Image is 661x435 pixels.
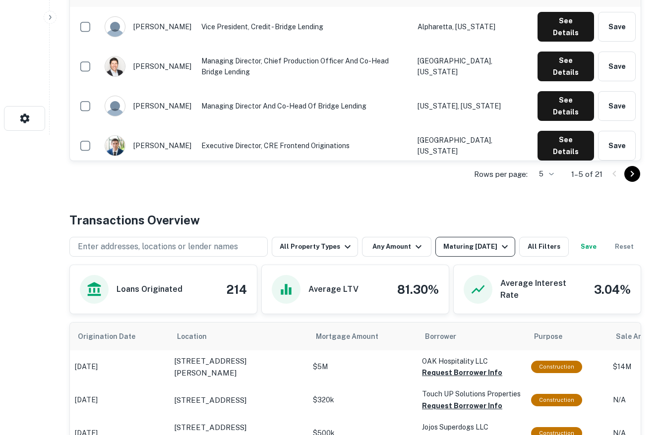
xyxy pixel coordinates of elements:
p: [DATE] [75,362,164,372]
p: Touch UP Solutions Properties [422,388,521,399]
span: Mortgage Amount [316,330,391,342]
div: [PERSON_NAME] [105,96,191,116]
p: [STREET_ADDRESS] [174,394,246,406]
td: Managing Director, Chief Production Officer and Co-Head Bridge Lending [196,47,413,86]
button: Maturing [DATE] [435,237,515,257]
a: [STREET_ADDRESS][PERSON_NAME] [174,355,303,379]
button: Save [598,131,636,161]
h6: Average Interest Rate [500,277,586,301]
span: Location [177,330,220,342]
p: $5M [313,362,412,372]
button: Any Amount [362,237,431,257]
div: 5 [532,167,555,181]
button: All Filters [519,237,569,257]
h4: 214 [226,280,247,298]
button: Save [598,91,636,121]
p: Rows per page: [474,168,528,180]
button: Request Borrower Info [422,367,502,379]
button: Request Borrower Info [422,400,502,412]
td: Alpharetta, [US_STATE] [413,7,533,47]
button: See Details [538,91,594,121]
div: This loan purpose was for construction [531,394,582,406]
td: Managing Director and Co-Head of Bridge Lending [196,86,413,126]
h4: 81.30% [397,280,439,298]
th: Origination Date [70,323,169,350]
img: 1527111100373 [105,136,125,156]
td: Vice President, Credit - Bridge Lending [196,7,413,47]
td: [GEOGRAPHIC_DATA], [US_STATE] [413,47,533,86]
td: [GEOGRAPHIC_DATA], [US_STATE] [413,126,533,165]
img: 9c8pery4andzj6ohjkjp54ma2 [105,17,125,37]
div: [PERSON_NAME] [105,135,191,156]
span: Origination Date [78,330,148,342]
button: Save [598,12,636,42]
img: 9c8pery4andzj6ohjkjp54ma2 [105,96,125,116]
div: This loan purpose was for construction [531,361,582,373]
th: Borrower [417,323,526,350]
th: Location [169,323,308,350]
p: [DATE] [75,395,164,405]
button: Save [598,52,636,81]
button: Go to next page [624,166,640,182]
p: $320k [313,395,412,405]
a: [STREET_ADDRESS] [174,394,303,406]
td: Executive Director, CRE Frontend Originations [196,126,413,165]
button: Save your search to get updates of matches that match your search criteria. [573,237,604,257]
button: See Details [538,12,594,42]
p: 1–5 of 21 [571,168,602,180]
div: [PERSON_NAME] [105,56,191,77]
h6: Loans Originated [117,283,182,295]
h4: Transactions Overview [69,211,200,229]
button: Reset [608,237,640,257]
th: Mortgage Amount [308,323,417,350]
h6: Average LTV [308,283,359,295]
h4: 3.04% [594,280,631,298]
button: Enter addresses, locations or lender names [69,237,268,257]
div: Maturing [DATE] [443,241,511,253]
img: 1527859831403 [105,56,125,76]
button: See Details [538,131,594,161]
span: Purpose [534,330,575,342]
button: All Property Types [272,237,358,257]
p: Jojos Superdogs LLC [422,422,521,433]
div: [PERSON_NAME] [105,16,191,37]
iframe: Chat Widget [611,356,661,403]
td: [US_STATE], [US_STATE] [413,86,533,126]
th: Purpose [526,323,608,350]
button: See Details [538,52,594,81]
p: OAK Hospitality LLC [422,356,521,367]
span: Borrower [425,330,456,342]
p: Enter addresses, locations or lender names [78,241,238,253]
